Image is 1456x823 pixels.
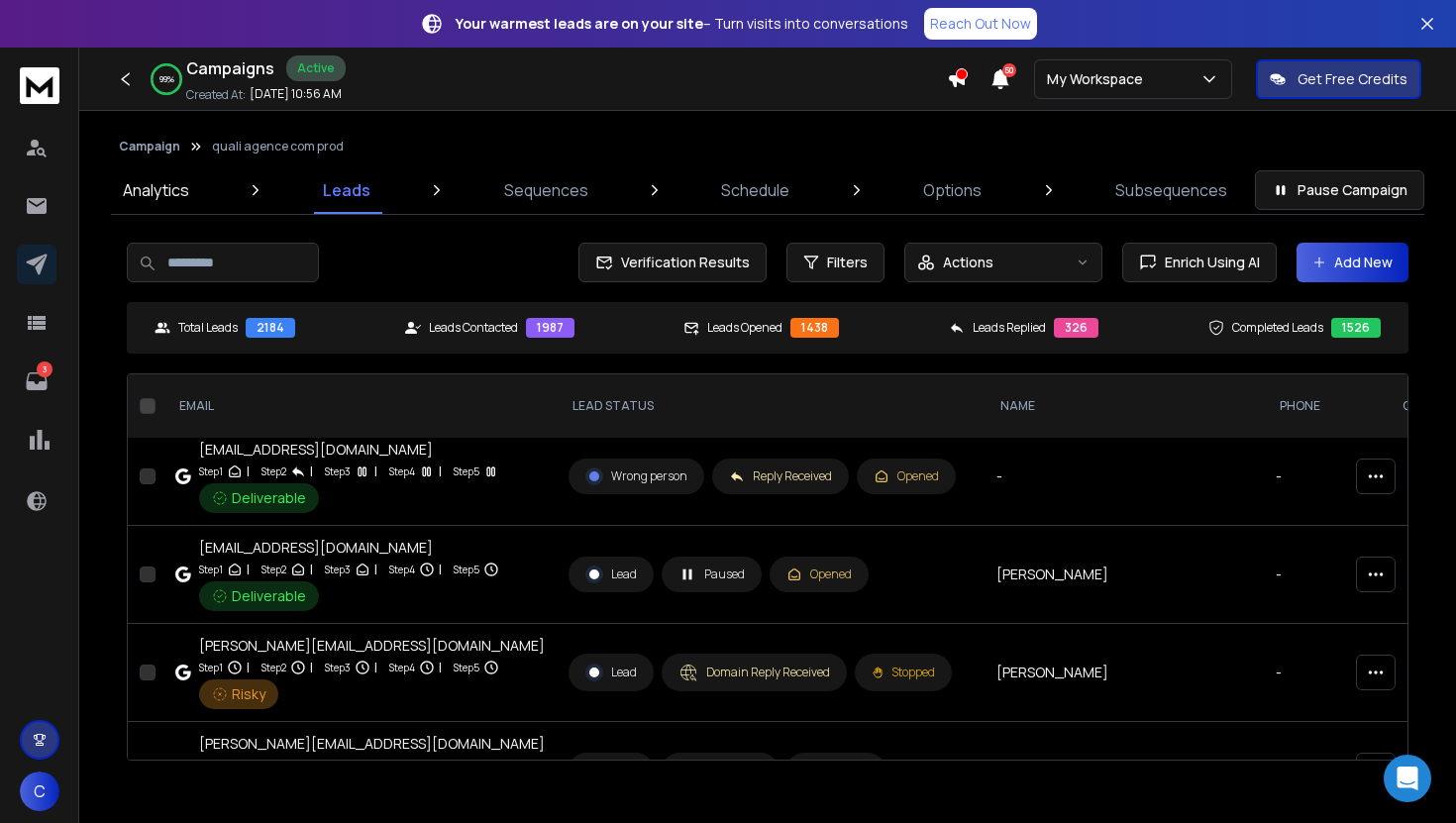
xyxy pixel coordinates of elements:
p: Total Leads [178,320,238,336]
div: Stopped [872,665,935,680]
p: Step 4 [389,658,415,677]
p: Leads Replied [973,320,1046,336]
p: Step 5 [454,658,479,677]
p: My Workspace [1047,69,1151,89]
button: Add New [1297,243,1408,282]
p: | [374,560,377,579]
p: Analytics [123,178,189,202]
p: quali agence com prod [212,139,344,154]
div: Active [286,55,346,81]
td: - [1264,624,1387,722]
p: Step 1 [199,658,223,677]
p: Step 4 [389,560,415,579]
td: [PERSON_NAME] [985,624,1264,722]
a: Analytics [111,166,201,214]
p: Completed Leads [1232,320,1323,336]
p: | [439,560,442,579]
div: Lead [585,664,637,681]
a: Options [911,166,993,214]
p: Step 2 [261,658,286,677]
p: 99 % [159,73,174,85]
span: Enrich Using AI [1157,253,1260,272]
span: 50 [1002,63,1016,77]
span: Verification Results [613,253,750,272]
div: 1438 [790,318,839,338]
p: Step 3 [325,756,351,775]
p: | [439,462,442,481]
span: Deliverable [232,488,306,508]
p: Step 2 [261,462,286,481]
p: Sequences [504,178,588,202]
p: Step 1 [199,560,223,579]
div: [PERSON_NAME][EMAIL_ADDRESS][DOMAIN_NAME] [199,636,545,656]
p: | [247,560,250,579]
p: Created At: [186,87,246,103]
button: Filters [786,243,884,282]
a: Leads [311,166,382,214]
p: Leads Opened [707,320,782,336]
p: Step 1 [199,462,223,481]
div: Open Intercom Messenger [1384,755,1431,802]
button: Enrich Using AI [1122,243,1277,282]
th: EMAIL [163,374,557,439]
button: Verification Results [578,243,767,282]
div: 1987 [526,318,574,338]
a: Subsequences [1103,166,1239,214]
p: | [310,462,313,481]
span: Deliverable [232,586,306,606]
div: Paused [678,566,745,583]
td: - [985,428,1264,526]
p: | [310,756,313,775]
p: [DATE] 10:56 AM [250,86,342,102]
p: Step 5 [454,756,479,775]
span: Filters [827,253,868,272]
img: logo [20,67,59,104]
span: Risky [232,684,265,704]
p: Actions [943,253,993,272]
a: Sequences [492,166,600,214]
a: 3 [17,361,56,401]
a: Reach Out Now [924,8,1037,40]
p: | [374,756,377,775]
button: C [20,772,59,811]
p: | [439,756,442,775]
td: [PERSON_NAME] [985,526,1264,624]
p: | [247,658,250,677]
p: | [247,756,250,775]
a: Schedule [709,166,801,214]
p: Schedule [721,178,789,202]
p: | [374,658,377,677]
p: Step 3 [325,462,351,481]
button: Get Free Credits [1256,59,1421,99]
p: Step 3 [325,658,351,677]
div: 2184 [246,318,295,338]
div: Opened [786,566,852,582]
th: LEAD STATUS [557,374,985,439]
p: Step 4 [389,462,415,481]
div: Lead [585,566,637,583]
p: Leads Contacted [429,320,518,336]
p: Step 4 [389,756,415,775]
p: Reach Out Now [930,14,1031,34]
button: Campaign [119,139,180,154]
p: | [439,658,442,677]
button: Pause Campaign [1255,170,1424,210]
p: Step 3 [325,560,351,579]
p: Subsequences [1115,178,1227,202]
p: Step 5 [454,462,479,481]
div: [EMAIL_ADDRESS][DOMAIN_NAME] [199,440,499,460]
th: NAME [985,374,1264,439]
div: Reply Received [729,468,832,484]
p: | [310,560,313,579]
th: Phone [1264,374,1387,439]
td: [PERSON_NAME]. Parrent [985,722,1264,820]
p: | [247,462,250,481]
p: Step 2 [261,560,286,579]
p: 3 [37,361,52,377]
div: Domain Reply Received [678,663,830,682]
p: Options [923,178,982,202]
strong: Your warmest leads are on your site [456,14,703,33]
p: Step 1 [199,756,223,775]
div: [EMAIL_ADDRESS][DOMAIN_NAME] [199,538,499,558]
